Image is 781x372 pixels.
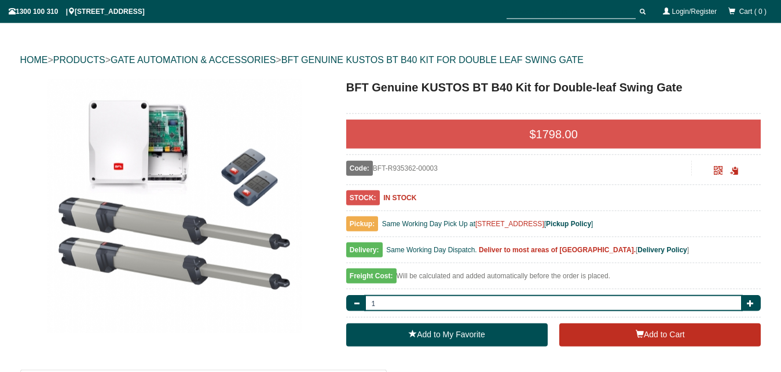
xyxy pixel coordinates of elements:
[346,268,397,283] span: Freight Cost:
[386,246,477,254] span: Same Working Day Dispatch.
[559,323,761,347] button: Add to Cart
[346,79,761,96] h1: BFT Genuine KUSTOS BT B40 Kit for Double-leaf Swing Gate
[346,216,378,231] span: Pickup:
[346,243,761,263] div: [ ]
[346,190,380,205] span: STOCK:
[20,55,48,65] a: HOME
[21,79,328,333] a: BFT Genuine KUSTOS BT B40 Kit for Double-leaf Swing Gate - - Gate Warehouse
[507,5,636,19] input: SEARCH PRODUCTS
[346,161,692,176] div: BFT-R935362-00003
[20,42,761,79] div: > > >
[479,246,636,254] b: Deliver to most areas of [GEOGRAPHIC_DATA].
[536,128,578,141] span: 1798.00
[475,220,544,228] a: [STREET_ADDRESS]
[546,220,591,228] a: Pickup Policy
[346,242,383,257] span: Delivery:
[346,269,761,289] div: Will be calculated and added automatically before the order is placed.
[549,62,781,332] iframe: LiveChat chat widget
[9,8,145,16] span: 1300 100 310 | [STREET_ADDRESS]
[111,55,276,65] a: GATE AUTOMATION & ACCESSORIES
[47,79,302,333] img: BFT Genuine KUSTOS BT B40 Kit for Double-leaf Swing Gate - - Gate Warehouse
[382,220,593,228] span: Same Working Day Pick Up at [ ]
[672,8,717,16] a: Login/Register
[739,8,767,16] span: Cart ( 0 )
[281,55,584,65] a: BFT GENUINE KUSTOS BT B40 KIT FOR DOUBLE LEAF SWING GATE
[346,323,548,347] a: Add to My Favorite
[346,161,373,176] span: Code:
[383,194,416,202] b: IN STOCK
[53,55,105,65] a: PRODUCTS
[346,120,761,149] div: $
